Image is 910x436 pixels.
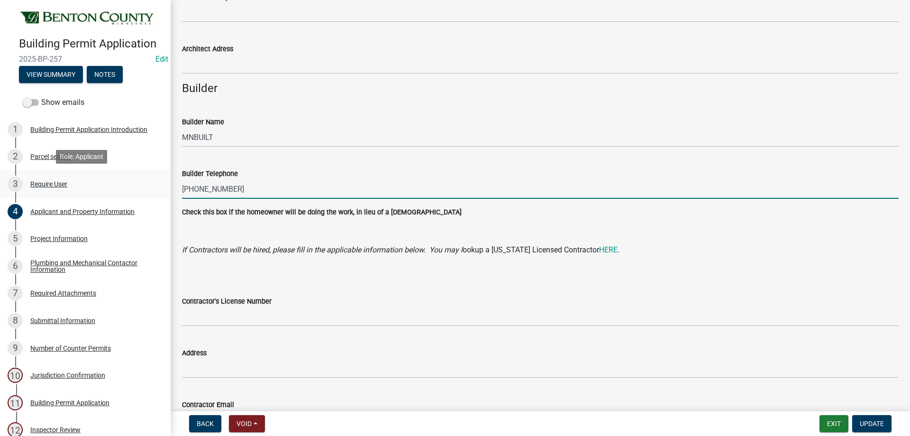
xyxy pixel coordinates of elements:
span: Back [197,420,214,427]
a: HERE [599,245,618,254]
label: Builder Telephone [182,171,238,177]
div: Jurisdiction Confirmation [30,372,105,379]
div: 11 [8,395,23,410]
div: 6 [8,259,23,274]
div: Role: Applicant [56,150,107,164]
div: 10 [8,368,23,383]
div: Project Information [30,235,88,242]
div: Required Attachments [30,290,96,297]
div: Building Permit Application Introduction [30,126,147,133]
button: View Summary [19,66,83,83]
h4: Builder [182,82,899,95]
div: Number of Counter Permits [30,345,111,352]
div: 9 [8,341,23,356]
div: 3 [8,176,23,192]
span: Update [860,420,884,427]
img: Benton County, Minnesota [19,10,155,27]
div: 4 [8,204,23,219]
i: If Contractors will be hired, please fill in the applicable information below. You may l [182,245,463,254]
div: Require User [30,181,67,187]
button: Update [852,415,892,432]
label: Architect Adress [182,46,233,53]
a: Edit [155,55,168,64]
div: 8 [8,313,23,328]
label: Address [182,350,207,357]
div: Plumbing and Mechanical Contactor Information [30,260,155,273]
label: Show emails [23,97,84,108]
span: Void [237,420,252,427]
div: Inspector Review [30,427,81,433]
div: 2 [8,149,23,164]
p: ookup a [US_STATE] Licensed Contractor . [182,244,899,256]
span: 2025-BP-257 [19,55,152,64]
button: Void [229,415,265,432]
button: Exit [819,415,848,432]
label: Contractor Email [182,402,234,408]
label: Contractor's License Number [182,298,272,305]
div: 1 [8,122,23,137]
div: Applicant and Property Information [30,208,135,215]
div: Submittal Information [30,317,95,324]
wm-modal-confirm: Notes [87,71,123,79]
button: Back [189,415,221,432]
label: Builder Name [182,119,224,126]
button: Notes [87,66,123,83]
div: 5 [8,231,23,246]
div: Building Permit Application [30,399,109,406]
wm-modal-confirm: Summary [19,71,83,79]
h4: Building Permit Application [19,37,163,51]
wm-modal-confirm: Edit Application Number [155,55,168,64]
label: Check this box if the homeowner will be doing the work, in lieu of a [DEMOGRAPHIC_DATA] [182,209,462,216]
div: Parcel search [30,153,70,160]
div: 7 [8,286,23,301]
